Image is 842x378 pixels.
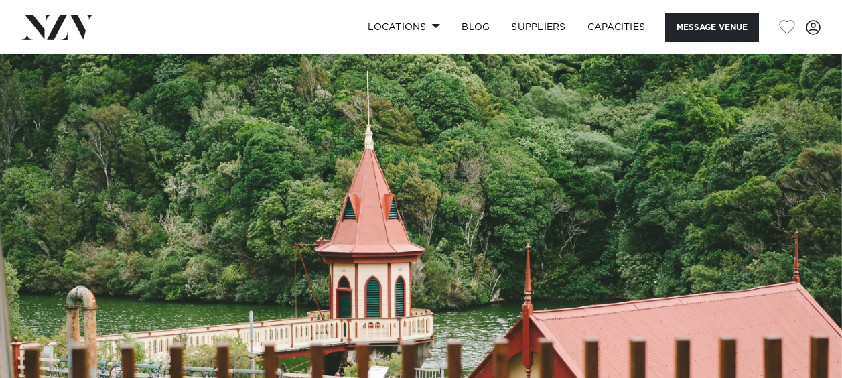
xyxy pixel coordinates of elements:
button: Message Venue [665,13,759,42]
a: Locations [357,13,451,42]
img: nzv-logo.png [21,15,94,39]
a: SUPPLIERS [500,13,576,42]
a: BLOG [451,13,500,42]
a: Capacities [577,13,656,42]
